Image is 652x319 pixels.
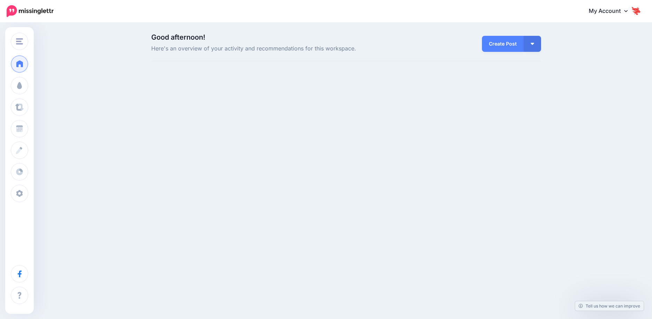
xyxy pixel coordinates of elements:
img: Missinglettr [7,5,54,17]
a: Create Post [482,36,524,52]
a: My Account [582,3,642,20]
span: Good afternoon! [151,33,205,41]
img: menu.png [16,38,23,45]
span: Here's an overview of your activity and recommendations for this workspace. [151,44,408,53]
img: arrow-down-white.png [531,43,534,45]
a: Tell us how we can improve [575,301,644,311]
